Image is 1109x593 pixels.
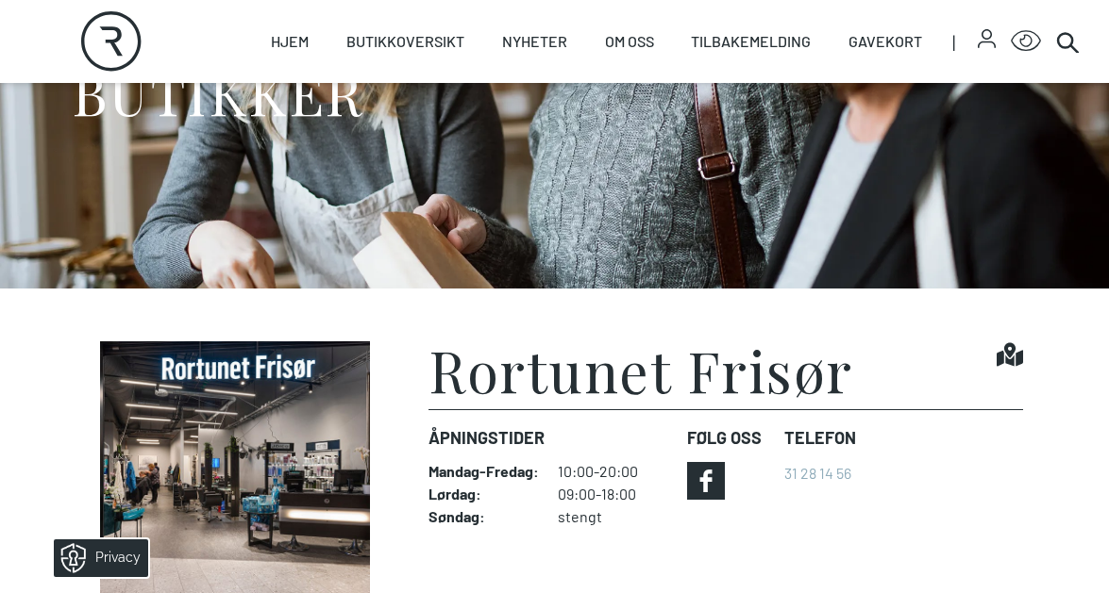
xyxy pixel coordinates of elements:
[784,425,856,451] dt: Telefon
[1047,342,1093,353] div: © Mappedin
[428,462,539,481] dt: Mandag - Fredag :
[428,341,853,398] h1: Rortunet Frisør
[428,507,539,526] dt: Søndag :
[558,507,672,526] dd: stengt
[72,58,363,128] h1: BUTIKKER
[19,533,173,584] iframe: Manage Preferences
[1042,339,1109,354] details: Attribution
[558,462,672,481] dd: 10:00-20:00
[1011,26,1041,57] button: Open Accessibility Menu
[784,464,851,482] a: 31 28 14 56
[687,425,769,451] dt: FØLG OSS
[428,485,539,503] dt: Lørdag :
[687,462,725,500] a: facebook
[428,425,672,451] dt: Åpningstider
[558,485,672,503] dd: 09:00-18:00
